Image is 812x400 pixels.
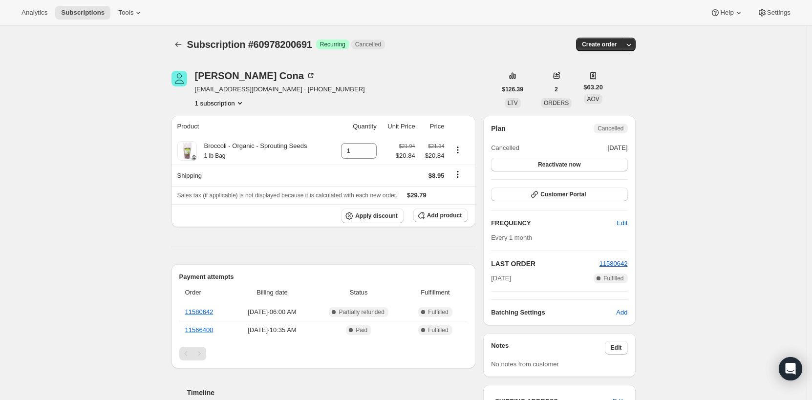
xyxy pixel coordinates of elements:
th: Price [418,116,448,137]
span: 2 [555,85,558,93]
h2: FREQUENCY [491,218,617,228]
button: Tools [112,6,149,20]
th: Quantity [332,116,380,137]
button: Add [610,305,633,320]
h2: Plan [491,124,506,133]
span: AOV [587,96,599,103]
button: $126.39 [496,83,529,96]
small: $21.94 [428,143,444,149]
a: 11580642 [599,260,628,267]
span: Sales tax (if applicable) is not displayed because it is calculated with each new order. [177,192,398,199]
a: 11566400 [185,326,214,334]
span: Settings [767,9,791,17]
span: Cancelled [355,41,381,48]
button: Reactivate now [491,158,627,171]
button: 2 [549,83,564,96]
span: Status [315,288,403,297]
span: $63.20 [583,83,603,92]
span: $20.84 [421,151,445,161]
div: Broccoli - Organic - Sprouting Seeds [197,141,307,161]
span: $126.39 [502,85,523,93]
span: [DATE] · 06:00 AM [235,307,308,317]
span: Edit [611,344,622,352]
span: Cancelled [491,143,519,153]
button: Add product [413,209,468,222]
span: $8.95 [428,172,445,179]
span: Add product [427,211,462,219]
span: Analytics [21,9,47,17]
span: Mike Cona [171,71,187,86]
span: Paid [356,326,367,334]
h2: Payment attempts [179,272,468,282]
button: Shipping actions [450,169,466,180]
button: Customer Portal [491,188,627,201]
th: Unit Price [380,116,418,137]
button: Edit [611,215,633,231]
button: Subscriptions [55,6,110,20]
span: Create order [582,41,617,48]
button: Edit [605,341,628,355]
img: product img [177,141,197,161]
span: Tools [118,9,133,17]
button: Product actions [195,98,245,108]
span: [EMAIL_ADDRESS][DOMAIN_NAME] · [PHONE_NUMBER] [195,84,365,94]
th: Order [179,282,233,303]
h2: LAST ORDER [491,259,599,269]
span: Fulfilled [428,308,448,316]
div: Open Intercom Messenger [779,357,802,380]
span: $20.84 [396,151,415,161]
div: [PERSON_NAME] Cona [195,71,316,81]
span: [DATE] [608,143,628,153]
span: Add [616,308,627,317]
button: Help [705,6,749,20]
span: Apply discount [355,212,398,220]
span: Subscriptions [61,9,105,17]
th: Shipping [171,165,332,186]
span: Customer Portal [540,190,586,198]
nav: Pagination [179,347,468,360]
span: $29.79 [407,191,427,199]
button: 11580642 [599,259,628,269]
h3: Notes [491,341,605,355]
span: ORDERS [544,100,569,106]
button: Product actions [450,145,466,155]
span: LTV [508,100,518,106]
th: Product [171,116,332,137]
span: Recurring [320,41,345,48]
span: No notes from customer [491,360,559,368]
h6: Batching Settings [491,308,616,317]
small: 1 lb Bag [204,152,226,159]
span: [DATE] · 10:35 AM [235,325,308,335]
span: Help [720,9,733,17]
span: Fulfilled [603,274,623,282]
button: Create order [576,38,622,51]
a: 11580642 [185,308,214,316]
span: Subscription #60978200691 [187,39,312,50]
span: Cancelled [598,125,623,132]
small: $21.94 [399,143,415,149]
button: Apply discount [342,209,404,223]
h2: Timeline [187,388,476,398]
button: Analytics [16,6,53,20]
span: Every 1 month [491,234,532,241]
span: Edit [617,218,627,228]
button: Subscriptions [171,38,185,51]
span: [DATE] [491,274,511,283]
span: Fulfillment [409,288,462,297]
span: Reactivate now [538,161,580,168]
button: Settings [751,6,796,20]
span: Partially refunded [339,308,384,316]
span: Fulfilled [428,326,448,334]
span: Billing date [235,288,308,297]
